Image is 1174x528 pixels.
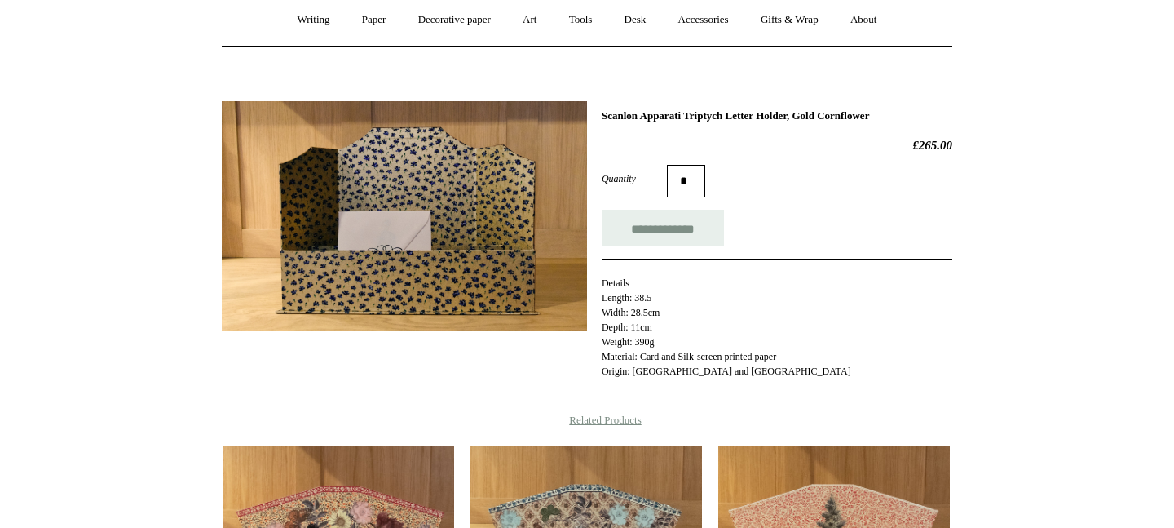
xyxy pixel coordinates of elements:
[602,138,952,153] h2: £265.00
[602,109,952,122] h1: Scanlon Apparati Triptych Letter Holder, Gold Cornflower
[602,171,667,186] label: Quantity
[222,101,587,331] img: Scanlon Apparati Triptych Letter Holder, Gold Cornflower
[602,276,952,379] p: Details Length: 38.5 Width: 28.5cm Depth: 11cm Weight: 390g Material: Card and Silk-screen printe...
[179,414,995,427] h4: Related Products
